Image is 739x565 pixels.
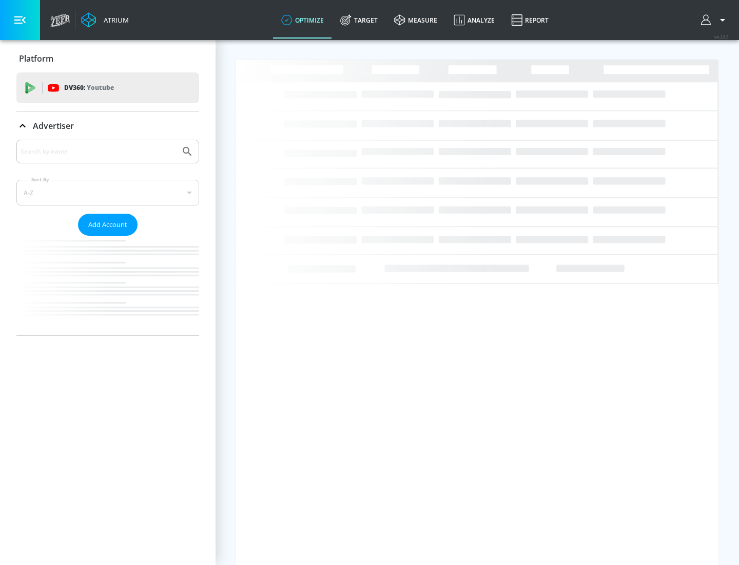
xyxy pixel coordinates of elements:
[503,2,557,39] a: Report
[88,219,127,231] span: Add Account
[19,53,53,64] p: Platform
[16,180,199,205] div: A-Z
[16,111,199,140] div: Advertiser
[16,44,199,73] div: Platform
[445,2,503,39] a: Analyze
[21,145,176,158] input: Search by name
[16,140,199,335] div: Advertiser
[33,120,74,131] p: Advertiser
[714,34,729,40] span: v 4.33.5
[87,82,114,93] p: Youtube
[64,82,114,93] p: DV360:
[386,2,445,39] a: measure
[332,2,386,39] a: Target
[16,236,199,335] nav: list of Advertiser
[16,72,199,103] div: DV360: Youtube
[78,214,138,236] button: Add Account
[29,176,51,183] label: Sort By
[81,12,129,28] a: Atrium
[273,2,332,39] a: optimize
[100,15,129,25] div: Atrium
